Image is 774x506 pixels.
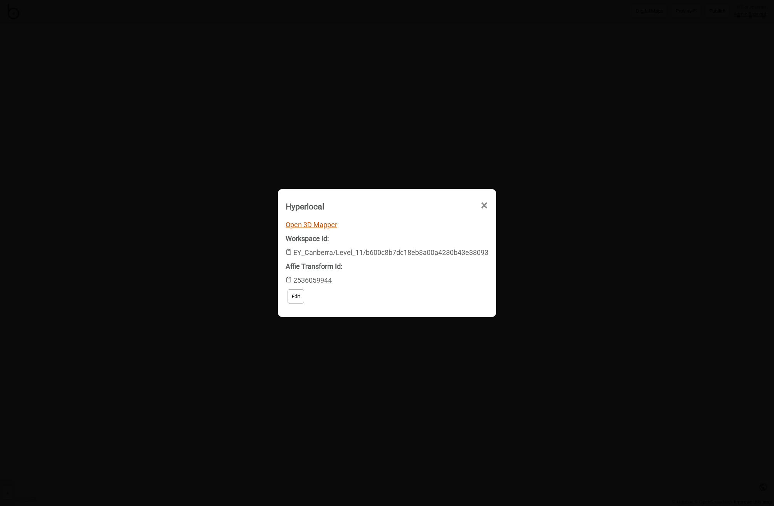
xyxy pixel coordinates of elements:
[286,221,337,229] a: Open 3D Mapper
[286,262,342,270] strong: Affie Transform Id:
[480,193,488,218] span: ×
[286,234,329,243] strong: Workspace Id:
[286,260,488,287] div: 2536059944
[286,232,488,260] div: EY_Canberra/Level_11/b600c8b7dc18eb3a00a4230b43e38093
[286,198,324,215] div: Hyperlocal
[288,289,304,304] button: Edit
